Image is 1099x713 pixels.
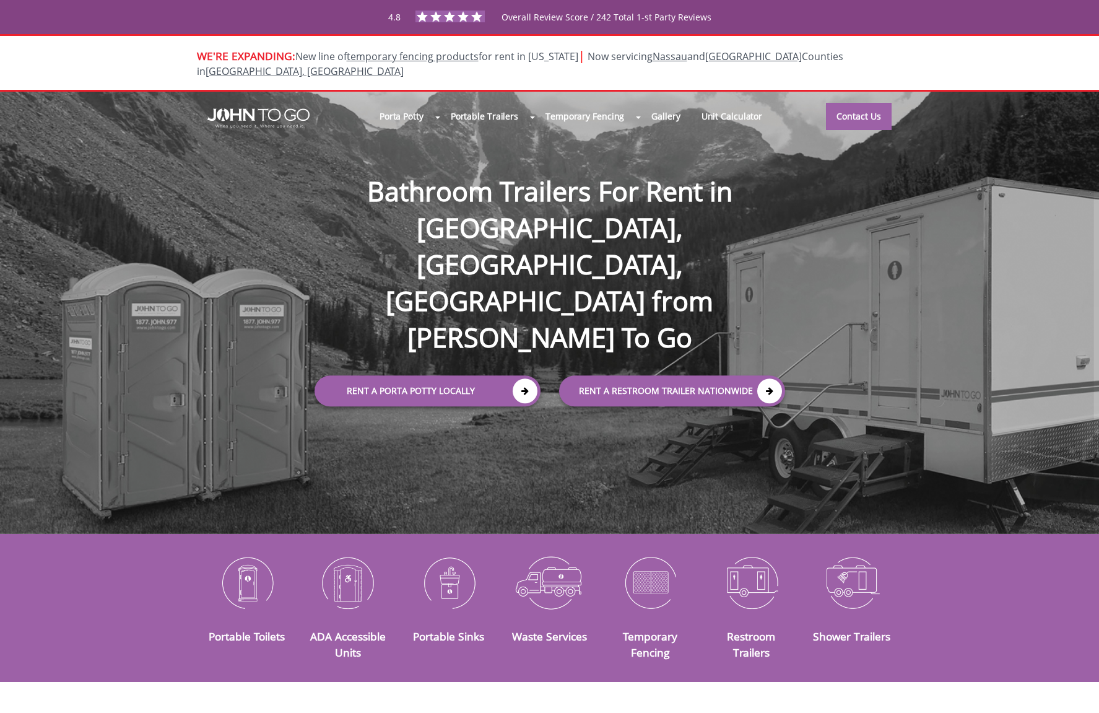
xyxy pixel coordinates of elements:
[559,375,785,406] a: rent a RESTROOM TRAILER Nationwide
[407,550,490,615] img: Portable-Sinks-icon_N.png
[512,629,587,644] a: Waste Services
[310,629,386,660] a: ADA Accessible Units
[440,103,529,129] a: Portable Trailers
[578,47,585,64] span: |
[206,64,404,78] a: [GEOGRAPHIC_DATA], [GEOGRAPHIC_DATA]
[813,629,890,644] a: Shower Trailers
[508,550,591,615] img: Waste-Services-icon_N.png
[302,133,797,356] h1: Bathroom Trailers For Rent in [GEOGRAPHIC_DATA], [GEOGRAPHIC_DATA], [GEOGRAPHIC_DATA] from [PERSO...
[641,103,690,129] a: Gallery
[653,50,687,63] a: Nassau
[705,50,802,63] a: [GEOGRAPHIC_DATA]
[209,629,285,644] a: Portable Toilets
[811,550,893,615] img: Shower-Trailers-icon_N.png
[197,50,843,79] span: New line of for rent in [US_STATE]
[347,50,479,63] a: temporary fencing products
[623,629,677,660] a: Temporary Fencing
[369,103,434,129] a: Porta Potty
[691,103,773,129] a: Unit Calculator
[315,375,541,406] a: Rent a Porta Potty Locally
[826,103,892,130] a: Contact Us
[197,48,295,63] span: WE'RE EXPANDING:
[206,550,289,615] img: Portable-Toilets-icon_N.png
[535,103,635,129] a: Temporary Fencing
[710,550,793,615] img: Restroom-Trailers-icon_N.png
[207,108,310,128] img: JOHN to go
[502,11,711,48] span: Overall Review Score / 242 Total 1-st Party Reviews
[306,550,389,615] img: ADA-Accessible-Units-icon_N.png
[727,629,775,660] a: Restroom Trailers
[609,550,692,615] img: Temporary-Fencing-cion_N.png
[388,11,401,23] span: 4.8
[413,629,484,644] a: Portable Sinks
